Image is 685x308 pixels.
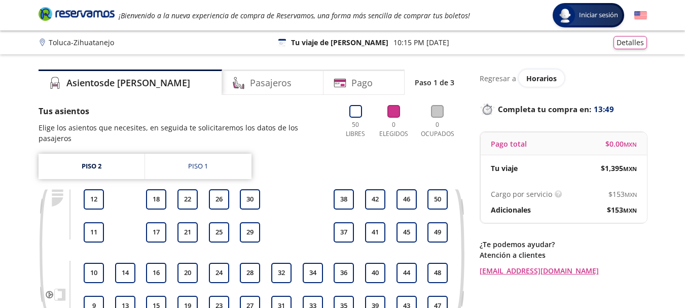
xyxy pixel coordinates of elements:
[209,189,229,210] button: 26
[365,222,385,243] button: 41
[177,263,198,283] button: 20
[39,6,115,21] i: Brand Logo
[209,222,229,243] button: 25
[271,263,292,283] button: 32
[342,120,370,139] p: 50 Libres
[177,189,198,210] button: 22
[480,73,516,84] p: Regresar a
[480,70,647,87] div: Regresar a ver horarios
[607,204,637,215] span: $ 153
[39,122,332,144] p: Elige los asientos que necesites, en seguida te solicitaremos los datos de los pasajeros
[84,222,104,243] button: 11
[623,207,637,214] small: MXN
[188,161,208,172] div: Piso 1
[396,189,417,210] button: 46
[491,139,527,149] p: Pago total
[491,163,518,174] p: Tu viaje
[480,239,647,250] p: ¿Te podemos ayudar?
[427,189,448,210] button: 50
[614,36,647,49] button: Detalles
[39,154,145,179] a: Piso 2
[624,141,637,148] small: MXN
[623,165,637,173] small: MXN
[177,222,198,243] button: 21
[334,189,354,210] button: 38
[491,204,531,215] p: Adicionales
[303,263,323,283] button: 34
[146,189,166,210] button: 18
[427,263,448,283] button: 48
[365,263,385,283] button: 40
[396,222,417,243] button: 45
[84,189,104,210] button: 12
[84,263,104,283] button: 10
[634,9,647,22] button: English
[291,37,388,48] p: Tu viaje de [PERSON_NAME]
[480,250,647,260] p: Atención a clientes
[115,263,135,283] button: 14
[334,263,354,283] button: 36
[334,222,354,243] button: 37
[240,263,260,283] button: 28
[594,104,614,115] span: 13:49
[418,120,457,139] p: 0 Ocupados
[351,76,373,90] h4: Pago
[393,37,449,48] p: 10:15 PM [DATE]
[209,263,229,283] button: 24
[49,37,114,48] p: Toluca - Zihuatanejo
[145,154,251,179] a: Piso 1
[146,222,166,243] button: 17
[377,120,411,139] p: 0 Elegidos
[605,139,637,149] span: $ 0.00
[146,263,166,283] button: 16
[575,10,622,20] span: Iniciar sesión
[250,76,292,90] h4: Pasajeros
[66,76,190,90] h4: Asientos de [PERSON_NAME]
[427,222,448,243] button: 49
[119,11,470,20] em: ¡Bienvenido a la nueva experiencia de compra de Reservamos, una forma más sencilla de comprar tus...
[240,189,260,210] button: 30
[39,105,332,117] p: Tus asientos
[39,6,115,24] a: Brand Logo
[625,191,637,198] small: MXN
[396,263,417,283] button: 44
[365,189,385,210] button: 42
[526,74,557,83] span: Horarios
[491,189,552,199] p: Cargo por servicio
[480,102,647,116] p: Completa tu compra en :
[415,77,454,88] p: Paso 1 de 3
[240,222,260,243] button: 29
[480,265,647,276] a: [EMAIL_ADDRESS][DOMAIN_NAME]
[601,163,637,174] span: $ 1,395
[608,189,637,199] span: $ 153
